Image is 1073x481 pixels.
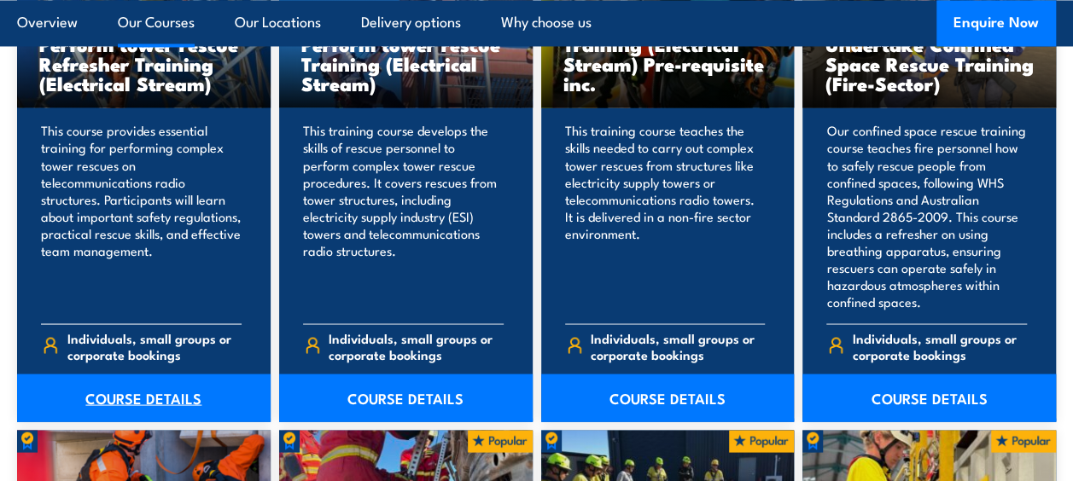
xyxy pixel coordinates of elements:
[39,34,248,93] h3: Perform tower rescue Refresher Training (Electrical Stream)
[853,329,1027,362] span: Individuals, small groups or corporate bookings
[17,374,271,421] a: COURSE DETAILS
[541,374,795,421] a: COURSE DETAILS
[303,122,504,310] p: This training course develops the skills of rescue personnel to perform complex tower rescue proc...
[826,122,1027,310] p: Our confined space rescue training course teaches fire personnel how to safely rescue people from...
[802,374,1056,421] a: COURSE DETAILS
[301,34,510,93] h3: Perform tower rescue Training (Electrical Stream)
[825,34,1034,93] h3: Undertake Confined Space Rescue Training (Fire-Sector)
[67,329,242,362] span: Individuals, small groups or corporate bookings
[591,329,765,362] span: Individuals, small groups or corporate bookings
[563,14,773,93] h3: Perform tower rescue Training (Electrical Stream) Pre-requisite inc.
[329,329,503,362] span: Individuals, small groups or corporate bookings
[279,374,533,421] a: COURSE DETAILS
[41,122,242,310] p: This course provides essential training for performing complex tower rescues on telecommunication...
[565,122,766,310] p: This training course teaches the skills needed to carry out complex tower rescues from structures...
